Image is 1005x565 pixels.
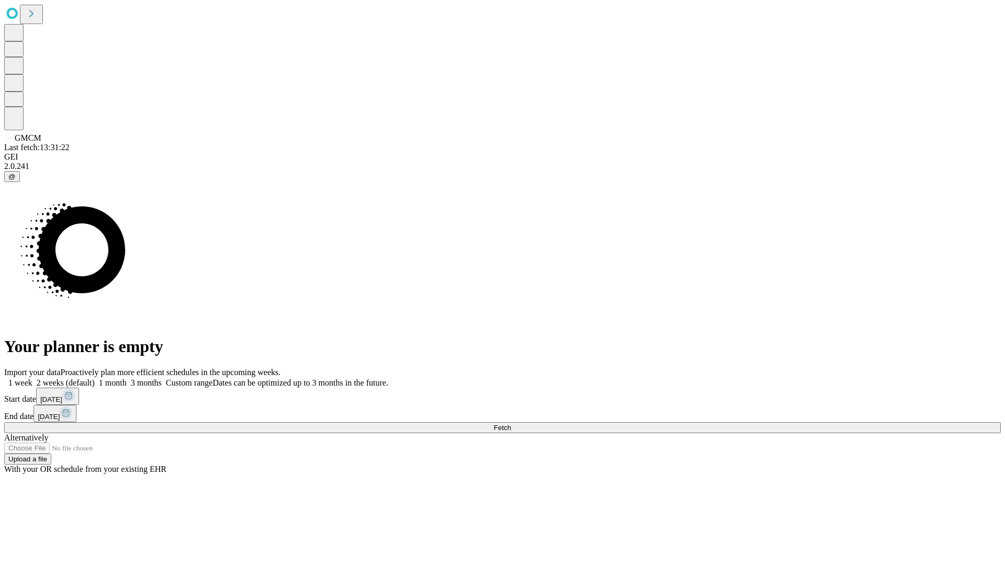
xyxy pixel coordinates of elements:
[4,152,1001,162] div: GEI
[4,368,61,377] span: Import your data
[36,388,79,405] button: [DATE]
[4,433,48,442] span: Alternatively
[4,143,70,152] span: Last fetch: 13:31:22
[37,378,95,387] span: 2 weeks (default)
[61,368,281,377] span: Proactively plan more efficient schedules in the upcoming weeks.
[4,162,1001,171] div: 2.0.241
[8,173,16,180] span: @
[40,395,62,403] span: [DATE]
[38,413,60,421] span: [DATE]
[166,378,213,387] span: Custom range
[131,378,162,387] span: 3 months
[4,388,1001,405] div: Start date
[4,405,1001,422] div: End date
[213,378,388,387] span: Dates can be optimized up to 3 months in the future.
[33,405,76,422] button: [DATE]
[4,171,20,182] button: @
[4,465,166,473] span: With your OR schedule from your existing EHR
[99,378,127,387] span: 1 month
[4,337,1001,356] h1: Your planner is empty
[15,133,41,142] span: GMCM
[4,422,1001,433] button: Fetch
[494,424,511,432] span: Fetch
[8,378,32,387] span: 1 week
[4,454,51,465] button: Upload a file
